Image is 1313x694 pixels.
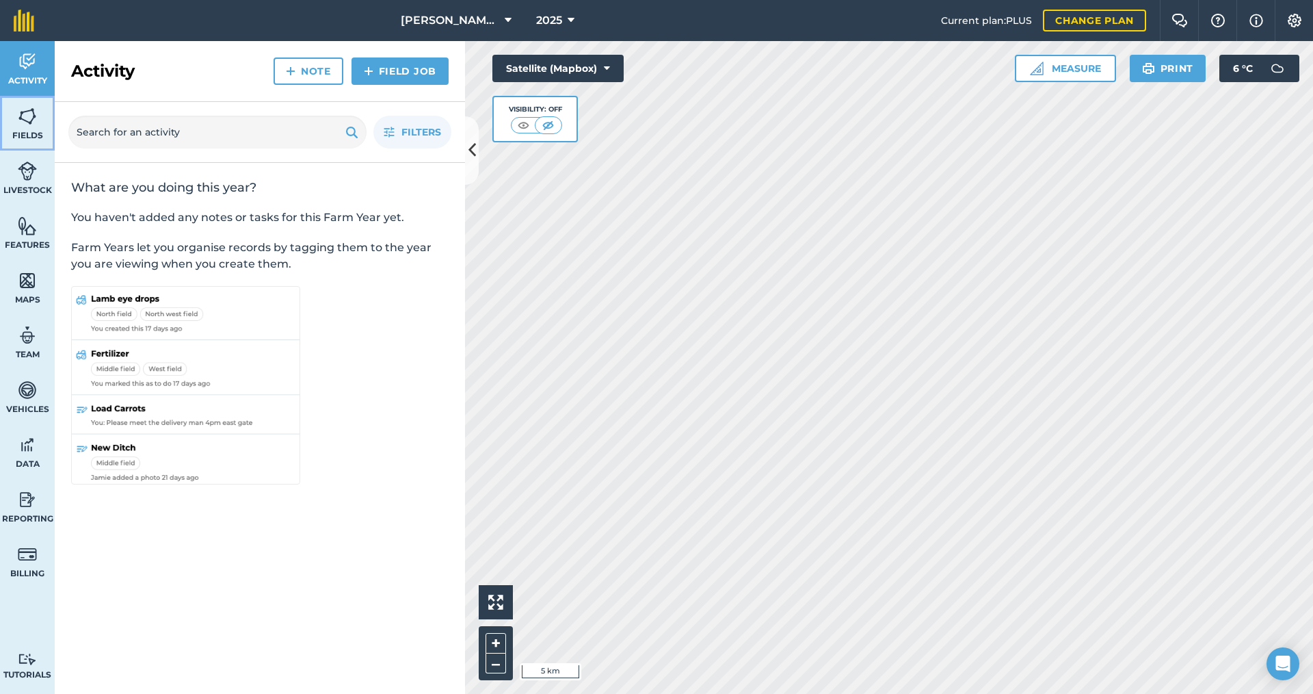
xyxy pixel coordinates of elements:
[401,12,499,29] span: [PERSON_NAME] Farms
[488,595,503,610] img: Four arrows, one pointing top left, one top right, one bottom right and the last bottom left
[1030,62,1044,75] img: Ruler icon
[1142,60,1155,77] img: svg+xml;base64,PHN2ZyB4bWxucz0iaHR0cDovL3d3dy53My5vcmcvMjAwMC9zdmciIHdpZHRoPSIxOSIgaGVpZ2h0PSIyNC...
[1043,10,1146,31] a: Change plan
[373,116,451,149] button: Filters
[14,10,34,31] img: fieldmargin Logo
[486,654,506,673] button: –
[1210,14,1226,27] img: A question mark icon
[71,240,449,272] p: Farm Years let you organise records by tagging them to the year you are viewing when you create t...
[509,104,562,115] div: Visibility: Off
[71,209,449,226] p: You haven't added any notes or tasks for this Farm Year yet.
[18,489,37,510] img: svg+xml;base64,PD94bWwgdmVyc2lvbj0iMS4wIiBlbmNvZGluZz0idXRmLTgiPz4KPCEtLSBHZW5lcmF0b3I6IEFkb2JlIE...
[18,270,37,291] img: svg+xml;base64,PHN2ZyB4bWxucz0iaHR0cDovL3d3dy53My5vcmcvMjAwMC9zdmciIHdpZHRoPSI1NiIgaGVpZ2h0PSI2MC...
[1264,55,1291,82] img: svg+xml;base64,PD94bWwgdmVyc2lvbj0iMS4wIiBlbmNvZGluZz0idXRmLTgiPz4KPCEtLSBHZW5lcmF0b3I6IEFkb2JlIE...
[1249,12,1263,29] img: svg+xml;base64,PHN2ZyB4bWxucz0iaHR0cDovL3d3dy53My5vcmcvMjAwMC9zdmciIHdpZHRoPSIxNyIgaGVpZ2h0PSIxNy...
[492,55,624,82] button: Satellite (Mapbox)
[345,124,358,140] img: svg+xml;base64,PHN2ZyB4bWxucz0iaHR0cDovL3d3dy53My5vcmcvMjAwMC9zdmciIHdpZHRoPSIxOSIgaGVpZ2h0PSIyNC...
[18,653,37,666] img: svg+xml;base64,PD94bWwgdmVyc2lvbj0iMS4wIiBlbmNvZGluZz0idXRmLTgiPz4KPCEtLSBHZW5lcmF0b3I6IEFkb2JlIE...
[274,57,343,85] a: Note
[536,12,562,29] span: 2025
[401,125,441,140] span: Filters
[18,106,37,127] img: svg+xml;base64,PHN2ZyB4bWxucz0iaHR0cDovL3d3dy53My5vcmcvMjAwMC9zdmciIHdpZHRoPSI1NiIgaGVpZ2h0PSI2MC...
[1266,647,1299,680] div: Open Intercom Messenger
[286,63,295,79] img: svg+xml;base64,PHN2ZyB4bWxucz0iaHR0cDovL3d3dy53My5vcmcvMjAwMC9zdmciIHdpZHRoPSIxNCIgaGVpZ2h0PSIyNC...
[364,63,373,79] img: svg+xml;base64,PHN2ZyB4bWxucz0iaHR0cDovL3d3dy53My5vcmcvMjAwMC9zdmciIHdpZHRoPSIxNCIgaGVpZ2h0PSIyNC...
[1130,55,1206,82] button: Print
[515,118,532,132] img: svg+xml;base64,PHN2ZyB4bWxucz0iaHR0cDovL3d3dy53My5vcmcvMjAwMC9zdmciIHdpZHRoPSI1MCIgaGVpZ2h0PSI0MC...
[71,179,449,196] h2: What are you doing this year?
[486,633,506,654] button: +
[18,544,37,565] img: svg+xml;base64,PD94bWwgdmVyc2lvbj0iMS4wIiBlbmNvZGluZz0idXRmLTgiPz4KPCEtLSBHZW5lcmF0b3I6IEFkb2JlIE...
[18,435,37,455] img: svg+xml;base64,PD94bWwgdmVyc2lvbj0iMS4wIiBlbmNvZGluZz0idXRmLTgiPz4KPCEtLSBHZW5lcmF0b3I6IEFkb2JlIE...
[941,13,1032,28] span: Current plan : PLUS
[18,325,37,346] img: svg+xml;base64,PD94bWwgdmVyc2lvbj0iMS4wIiBlbmNvZGluZz0idXRmLTgiPz4KPCEtLSBHZW5lcmF0b3I6IEFkb2JlIE...
[1219,55,1299,82] button: 6 °C
[18,216,37,236] img: svg+xml;base64,PHN2ZyB4bWxucz0iaHR0cDovL3d3dy53My5vcmcvMjAwMC9zdmciIHdpZHRoPSI1NiIgaGVpZ2h0PSI2MC...
[1171,14,1188,27] img: Two speech bubbles overlapping with the left bubble in the forefront
[540,118,557,132] img: svg+xml;base64,PHN2ZyB4bWxucz0iaHR0cDovL3d3dy53My5vcmcvMjAwMC9zdmciIHdpZHRoPSI1MCIgaGVpZ2h0PSI0MC...
[1233,55,1253,82] span: 6 ° C
[18,161,37,181] img: svg+xml;base64,PD94bWwgdmVyc2lvbj0iMS4wIiBlbmNvZGluZz0idXRmLTgiPz4KPCEtLSBHZW5lcmF0b3I6IEFkb2JlIE...
[71,60,135,82] h2: Activity
[352,57,449,85] a: Field Job
[1286,14,1303,27] img: A cog icon
[68,116,367,149] input: Search for an activity
[1015,55,1116,82] button: Measure
[18,51,37,72] img: svg+xml;base64,PD94bWwgdmVyc2lvbj0iMS4wIiBlbmNvZGluZz0idXRmLTgiPz4KPCEtLSBHZW5lcmF0b3I6IEFkb2JlIE...
[18,380,37,400] img: svg+xml;base64,PD94bWwgdmVyc2lvbj0iMS4wIiBlbmNvZGluZz0idXRmLTgiPz4KPCEtLSBHZW5lcmF0b3I6IEFkb2JlIE...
